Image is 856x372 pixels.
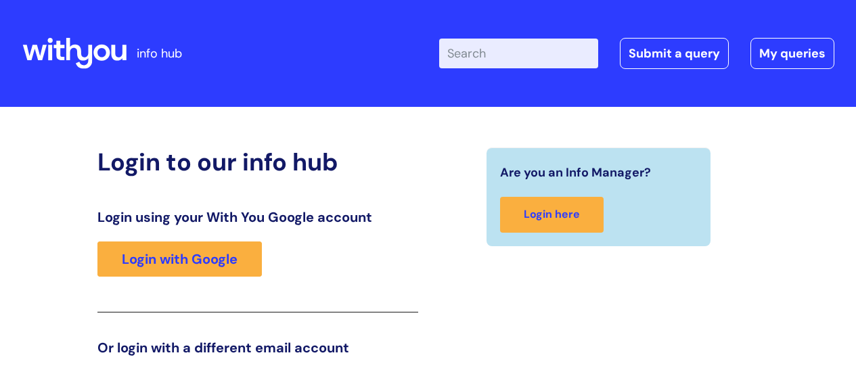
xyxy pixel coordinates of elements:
[97,147,418,177] h2: Login to our info hub
[97,241,262,277] a: Login with Google
[500,197,604,233] a: Login here
[750,38,834,69] a: My queries
[97,209,418,225] h3: Login using your With You Google account
[620,38,729,69] a: Submit a query
[500,162,651,183] span: Are you an Info Manager?
[137,43,182,64] p: info hub
[97,340,418,356] h3: Or login with a different email account
[439,39,598,68] input: Search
